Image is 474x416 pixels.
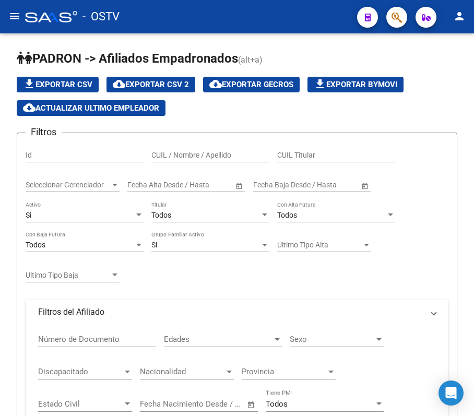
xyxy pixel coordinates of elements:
button: Open calendar [245,399,257,411]
span: Actualizar ultimo Empleador [23,103,159,113]
span: Todos [151,211,171,219]
span: Seleccionar Gerenciador [26,181,110,189]
button: Open calendar [359,180,370,191]
button: Actualizar ultimo Empleador [17,100,165,116]
input: Fecha fin [174,181,226,189]
span: Si [26,211,31,219]
mat-expansion-panel-header: Filtros del Afiliado [26,300,448,325]
input: Fecha inicio [140,399,182,409]
input: Fecha inicio [127,181,165,189]
mat-icon: file_download [314,78,326,90]
span: Provincia [242,367,326,376]
h3: Filtros [26,125,62,139]
mat-panel-title: Filtros del Afiliado [38,306,423,318]
span: Exportar GECROS [209,80,293,89]
span: Ultimo Tipo Alta [277,241,362,249]
span: Estado Civil [38,399,123,409]
span: Todos [26,241,45,249]
mat-icon: cloud_download [209,78,222,90]
span: Sexo [290,335,374,344]
span: PADRON -> Afiliados Empadronados [17,51,238,66]
span: Edades [164,335,272,344]
button: Exportar CSV [17,77,99,92]
span: Todos [277,211,297,219]
mat-icon: cloud_download [113,78,125,90]
span: Nacionalidad [140,367,224,376]
span: Exportar CSV 2 [113,80,189,89]
mat-icon: menu [8,10,21,22]
span: Si [151,241,157,249]
span: Discapacitado [38,367,123,376]
input: Fecha fin [300,181,351,189]
button: Open calendar [233,180,244,191]
span: Ultimo Tipo Baja [26,271,110,280]
div: Open Intercom Messenger [439,381,464,406]
span: (alt+a) [238,55,263,65]
span: Exportar Bymovi [314,80,397,89]
input: Fecha fin [192,399,242,409]
button: Exportar GECROS [203,77,300,92]
span: Todos [266,399,288,409]
mat-icon: person [453,10,466,22]
span: - OSTV [82,5,120,28]
span: Exportar CSV [23,80,92,89]
button: Exportar CSV 2 [106,77,195,92]
mat-icon: cloud_download [23,101,35,114]
input: Fecha inicio [253,181,291,189]
mat-icon: file_download [23,78,35,90]
button: Exportar Bymovi [307,77,404,92]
